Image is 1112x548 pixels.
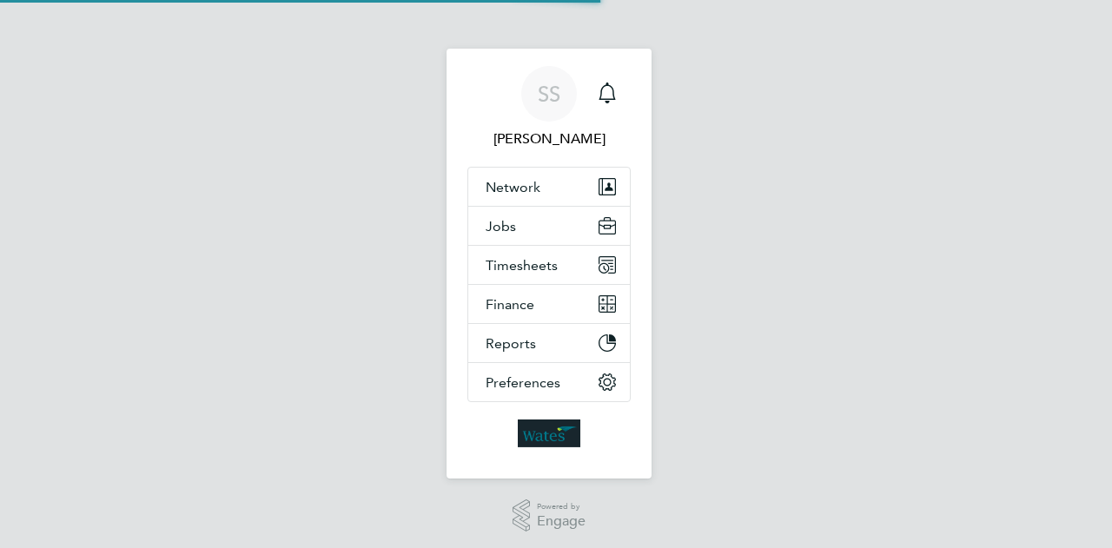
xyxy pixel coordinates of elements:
span: Reports [486,335,536,352]
button: Finance [468,285,630,323]
span: Network [486,179,540,195]
a: SS[PERSON_NAME] [467,66,631,149]
button: Reports [468,324,630,362]
a: Go to home page [467,419,631,447]
span: SS [538,83,560,105]
span: Jobs [486,218,516,234]
button: Timesheets [468,246,630,284]
span: Summer Sampson [467,129,631,149]
nav: Main navigation [447,49,652,479]
button: Preferences [468,363,630,401]
button: Jobs [468,207,630,245]
span: Preferences [486,374,560,391]
span: Finance [486,296,534,313]
span: Engage [537,514,586,529]
a: Powered byEngage [513,499,586,532]
span: Powered by [537,499,586,514]
img: wates-logo-retina.png [518,419,580,447]
span: Timesheets [486,257,558,274]
button: Network [468,168,630,206]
